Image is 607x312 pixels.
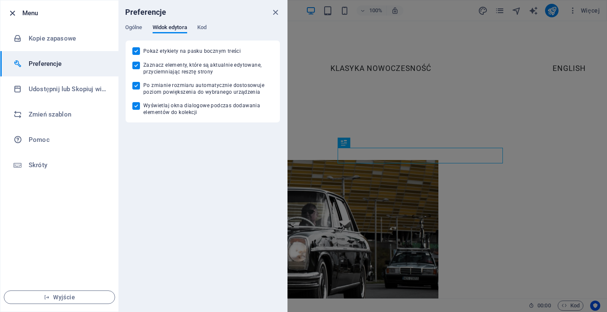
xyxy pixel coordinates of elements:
span: Widok edytora [153,22,187,34]
h6: Menu [22,8,112,18]
button: Wyjście [4,290,115,304]
button: 3 [19,276,30,278]
a: [EMAIL_ADDRESS] [98,85,159,93]
span: Kod [197,22,207,34]
span: Zaznacz elementy, które są aktualnie edytowane, przyciemniając resztę strony [143,62,273,75]
h6: Preferencje [29,59,107,69]
span: Po zmianie rozmiaru automatycznie dostosowuje poziom powiększenia do wybranego urządzenia [143,82,273,95]
h6: Zmień szablon [29,109,107,119]
span: Ogólne [125,22,142,34]
a: Pomoc [0,127,118,152]
h6: Skróty [29,160,107,170]
h6: Preferencje [125,7,167,17]
button: close [270,7,280,17]
span: Wyświetlaj okna dialogowe podczas dodawania elementów do kolekcji [143,102,273,116]
h6: Pomoc [29,135,107,145]
button: 1 [19,256,30,258]
span: Pokaż etykiety na pasku bocznym treści [143,48,241,54]
span: Wyjście [11,294,108,301]
div: Preferencje [125,24,280,40]
button: 2 [19,266,30,268]
h6: Kopie zapasowe [29,33,107,43]
h6: Udostępnij lub Skopiuj witrynę [29,84,107,94]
